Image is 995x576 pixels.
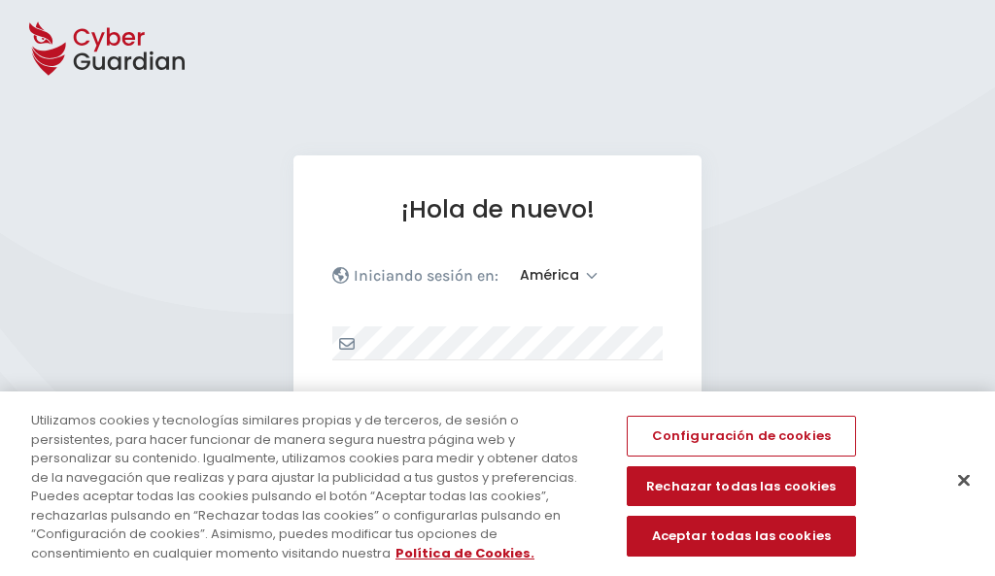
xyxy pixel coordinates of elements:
[332,194,663,224] h1: ¡Hola de nuevo!
[943,459,985,502] button: Cerrar
[395,544,534,562] a: Más información sobre su privacidad, se abre en una nueva pestaña
[627,516,856,557] button: Aceptar todas las cookies
[31,411,597,562] div: Utilizamos cookies y tecnologías similares propias y de terceros, de sesión o persistentes, para ...
[627,416,856,457] button: Configuración de cookies, Abre el cuadro de diálogo del centro de preferencias.
[354,266,498,286] p: Iniciando sesión en:
[627,466,856,507] button: Rechazar todas las cookies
